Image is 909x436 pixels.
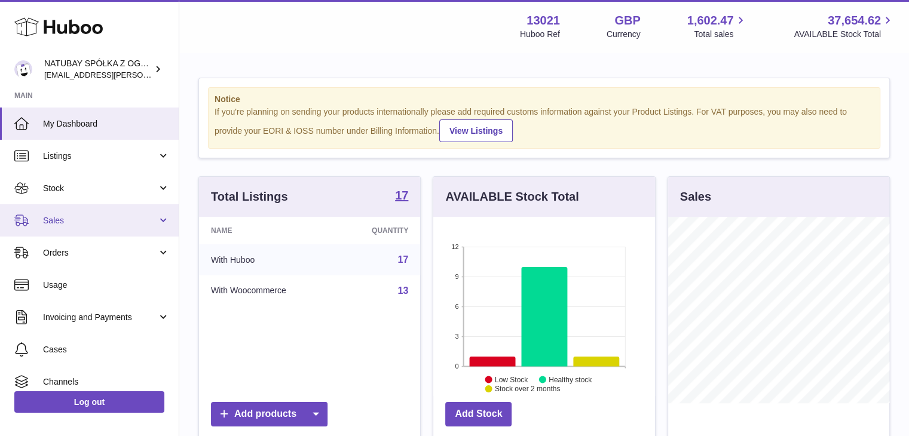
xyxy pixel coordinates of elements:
[43,280,170,291] span: Usage
[211,189,288,205] h3: Total Listings
[527,13,560,29] strong: 13021
[43,376,170,388] span: Channels
[199,244,336,275] td: With Huboo
[445,402,512,426] a: Add Stock
[211,402,328,426] a: Add products
[694,29,747,40] span: Total sales
[607,29,641,40] div: Currency
[614,13,640,29] strong: GBP
[43,183,157,194] span: Stock
[794,29,895,40] span: AVAILABLE Stock Total
[495,385,560,393] text: Stock over 2 months
[495,375,528,383] text: Low Stock
[455,303,459,310] text: 6
[455,363,459,370] text: 0
[43,118,170,130] span: My Dashboard
[828,13,881,29] span: 37,654.62
[43,215,157,226] span: Sales
[395,189,408,204] a: 17
[14,60,32,78] img: kacper.antkowski@natubay.pl
[43,247,157,259] span: Orders
[439,119,513,142] a: View Listings
[445,189,579,205] h3: AVAILABLE Stock Total
[455,333,459,340] text: 3
[336,217,421,244] th: Quantity
[199,217,336,244] th: Name
[43,151,157,162] span: Listings
[680,189,711,205] h3: Sales
[398,254,409,265] a: 17
[452,243,459,250] text: 12
[43,312,157,323] span: Invoicing and Payments
[199,275,336,306] td: With Woocommerce
[44,70,240,79] span: [EMAIL_ADDRESS][PERSON_NAME][DOMAIN_NAME]
[549,375,592,383] text: Healthy stock
[395,189,408,201] strong: 17
[43,344,170,355] span: Cases
[44,58,152,81] div: NATUBAY SPÓŁKA Z OGRANICZONĄ ODPOWIEDZIALNOŚCIĄ
[687,13,748,40] a: 1,602.47 Total sales
[794,13,895,40] a: 37,654.62 AVAILABLE Stock Total
[398,285,409,296] a: 13
[215,106,874,142] div: If you're planning on sending your products internationally please add required customs informati...
[14,391,164,413] a: Log out
[687,13,734,29] span: 1,602.47
[215,94,874,105] strong: Notice
[455,273,459,280] text: 9
[520,29,560,40] div: Huboo Ref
